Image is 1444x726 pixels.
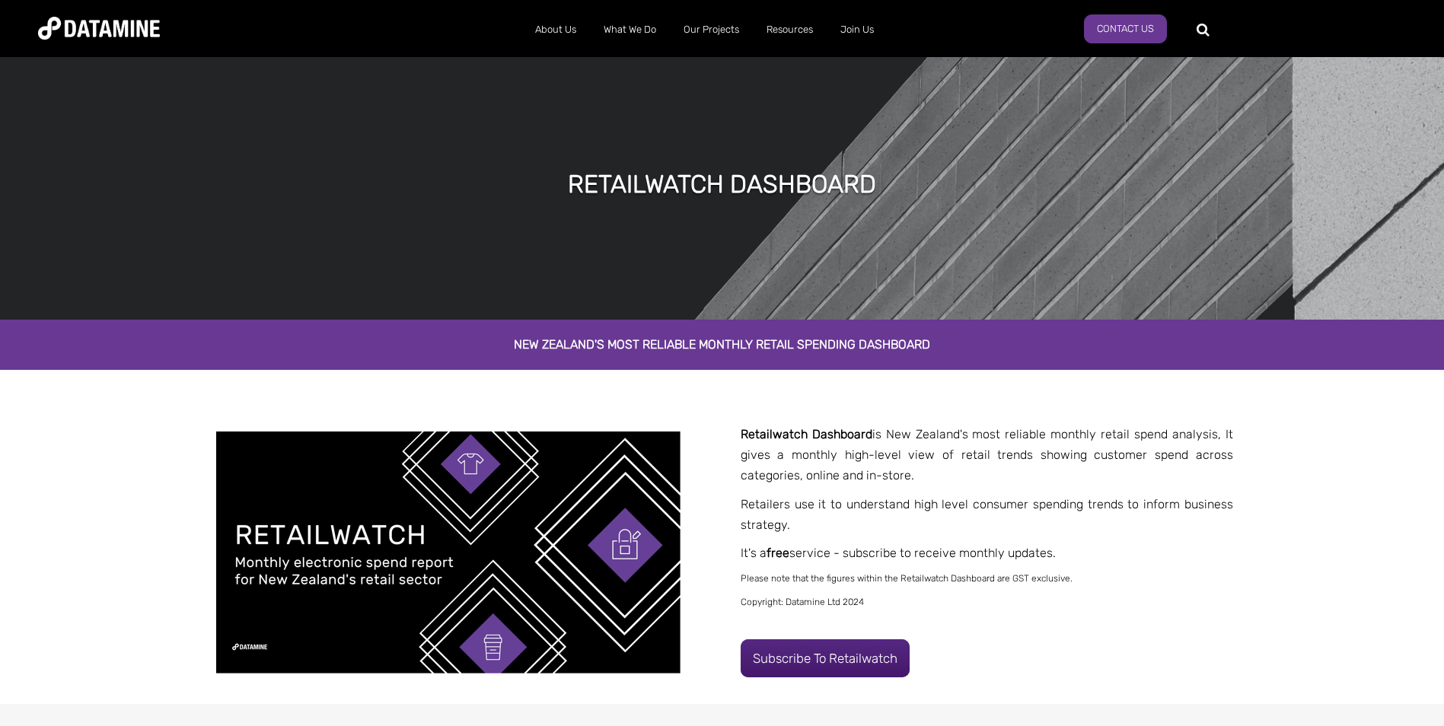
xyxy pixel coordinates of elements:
a: What We Do [590,10,670,49]
strong: Retailwatch Dashboard [741,427,872,441]
span: free [767,546,789,560]
span: Retailers use it to understand high level consumer spending trends to inform business strategy. [741,497,1233,532]
a: Our Projects [670,10,753,49]
img: Datamine [38,17,160,40]
a: Subscribe to Retailwatch [741,639,910,677]
a: Contact Us [1084,14,1167,43]
span: is New Zealand's most reliable monthly retail spend analysis, It gives a monthly high-level view ... [741,427,1233,482]
h1: retailWATCH Dashboard [568,167,876,201]
img: Retailwatch Report Template [216,431,681,673]
a: Join Us [827,10,888,49]
a: Resources [753,10,827,49]
span: Copyright: Datamine Ltd 2024 [741,597,864,607]
span: Please note that the figures within the Retailwatch Dashboard are GST exclusive. [741,573,1073,584]
span: New Zealand's most reliable monthly retail spending dashboard [514,337,930,352]
a: About Us [521,10,590,49]
span: It's a service - subscribe to receive monthly updates. [741,546,1056,560]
